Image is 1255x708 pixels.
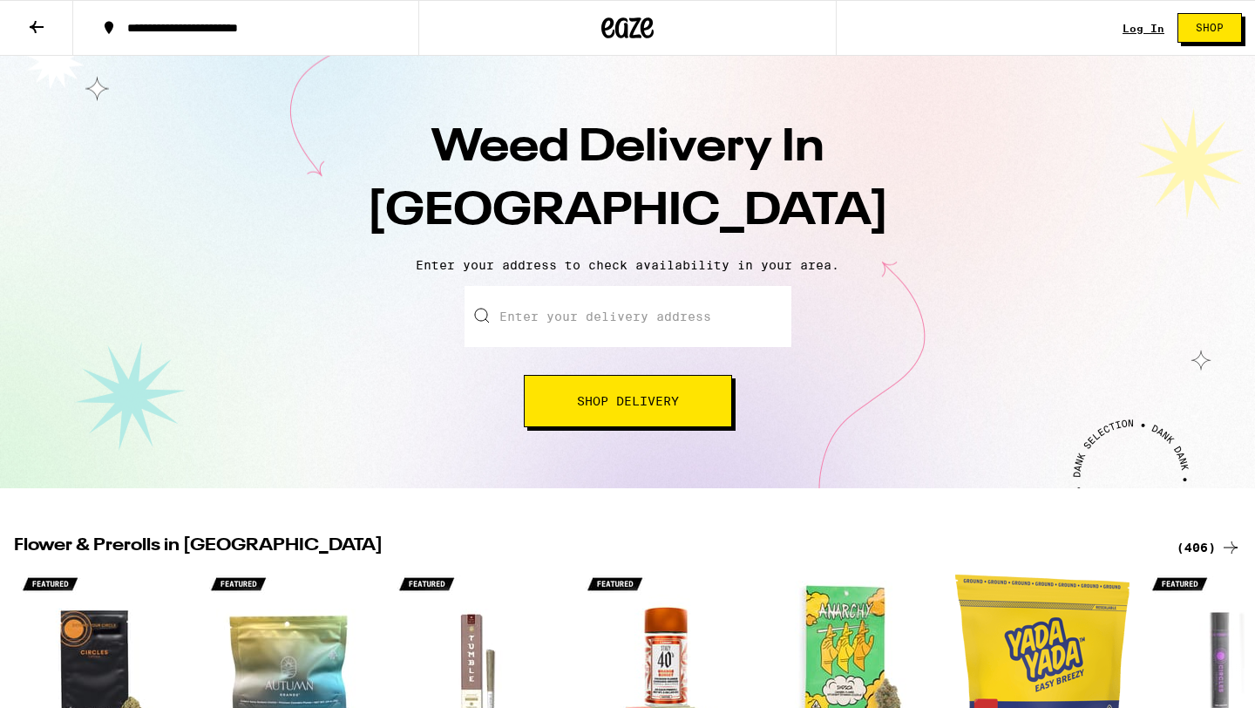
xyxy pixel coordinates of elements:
[1177,13,1242,43] button: Shop
[577,395,679,407] span: Shop Delivery
[14,537,1156,558] h2: Flower & Prerolls in [GEOGRAPHIC_DATA]
[1123,23,1164,34] a: Log In
[1196,23,1224,33] span: Shop
[17,258,1238,272] p: Enter your address to check availability in your area.
[524,375,732,427] button: Shop Delivery
[1164,13,1255,43] a: Shop
[322,117,933,244] h1: Weed Delivery In
[465,286,791,347] input: Enter your delivery address
[1177,537,1241,558] a: (406)
[367,189,889,235] span: [GEOGRAPHIC_DATA]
